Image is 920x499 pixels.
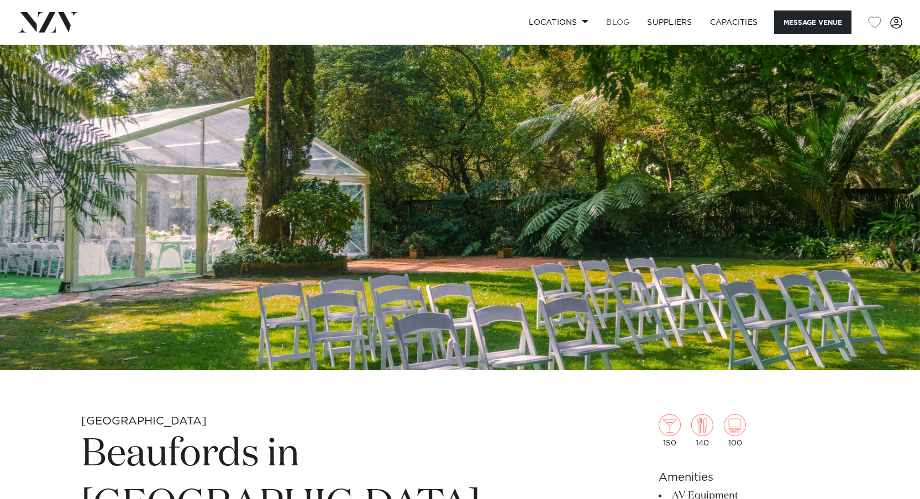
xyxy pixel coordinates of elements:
img: theatre.png [724,414,746,436]
a: Capacities [701,10,767,34]
img: cocktail.png [659,414,681,436]
img: nzv-logo.png [18,12,78,32]
div: 100 [724,414,746,447]
small: [GEOGRAPHIC_DATA] [81,416,207,427]
button: Message Venue [774,10,851,34]
a: Locations [520,10,597,34]
a: SUPPLIERS [638,10,701,34]
img: dining.png [691,414,713,436]
div: 150 [659,414,681,447]
h6: Amenities [659,469,839,486]
a: BLOG [597,10,638,34]
div: 140 [691,414,713,447]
